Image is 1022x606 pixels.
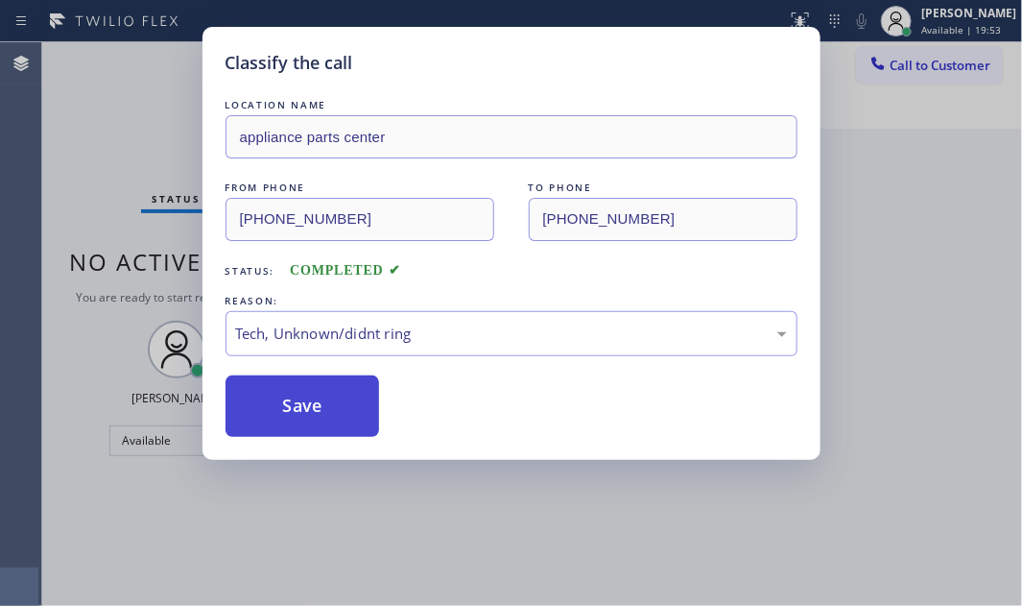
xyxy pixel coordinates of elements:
div: TO PHONE [529,178,797,198]
input: From phone [226,198,494,241]
div: REASON: [226,291,797,311]
h5: Classify the call [226,50,353,76]
input: To phone [529,198,797,241]
div: LOCATION NAME [226,95,797,115]
span: COMPLETED [290,263,401,278]
div: Tech, Unknown/didnt ring [236,323,787,345]
span: Status: [226,264,275,278]
div: FROM PHONE [226,178,494,198]
button: Save [226,376,380,437]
